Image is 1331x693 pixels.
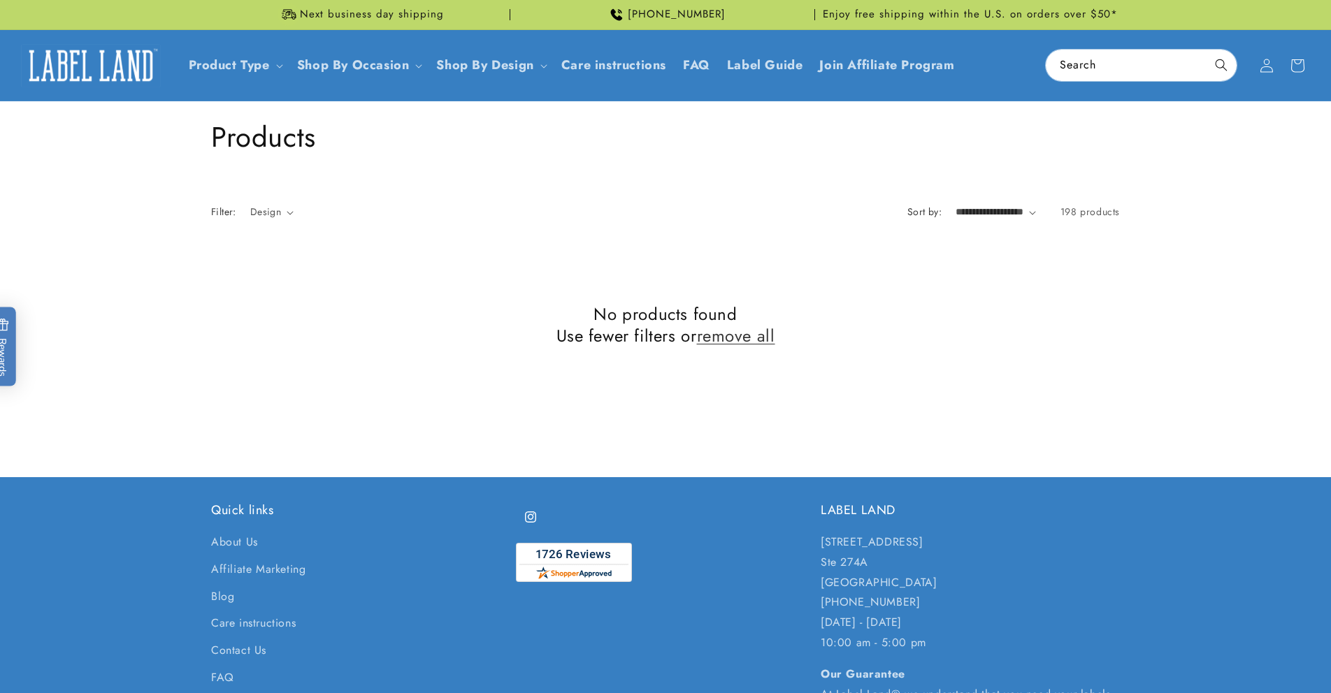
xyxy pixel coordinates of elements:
summary: Shop By Design [428,49,552,82]
a: About Us [211,532,258,556]
summary: Design (0 selected) [250,205,294,219]
a: Contact Us [211,637,266,664]
summary: Shop By Occasion [289,49,429,82]
summary: Product Type [180,49,289,82]
span: 198 products [1060,205,1120,219]
iframe: Gorgias Floating Chat [1037,627,1317,679]
p: [STREET_ADDRESS] Ste 274A [GEOGRAPHIC_DATA] [PHONE_NUMBER] [DATE] - [DATE] 10:00 am - 5:00 pm [821,532,1120,653]
h2: Filter: [211,205,236,219]
strong: Our Guarantee [821,666,905,682]
span: FAQ [683,57,710,73]
h2: Quick links [211,502,510,518]
a: Product Type [189,56,270,74]
span: Next business day shipping [300,8,444,22]
a: Shop By Design [436,56,533,74]
a: Blog [211,583,234,611]
h2: LABEL LAND [821,502,1120,518]
a: Label Guide [719,49,812,82]
span: [PHONE_NUMBER] [628,8,726,22]
span: Care instructions [561,57,666,73]
a: FAQ [675,49,719,82]
a: Care instructions [553,49,675,82]
img: Label Land [21,44,161,87]
button: Search [1206,50,1237,80]
span: Join Affiliate Program [819,57,954,73]
a: FAQ [211,664,234,692]
h2: No products found Use fewer filters or [211,303,1120,346]
a: remove all [697,325,775,346]
a: Care instructions [211,610,296,637]
h1: Products [211,119,1120,155]
a: Join Affiliate Program [811,49,963,82]
label: Sort by: [907,205,942,219]
span: Label Guide [727,57,803,73]
span: Enjoy free shipping within the U.S. on orders over $50* [823,8,1118,22]
a: Affiliate Marketing [211,556,305,583]
a: Label Land [16,38,166,92]
span: Shop By Occasion [297,57,410,73]
span: Design [250,205,281,219]
img: Customer Reviews [516,543,632,582]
